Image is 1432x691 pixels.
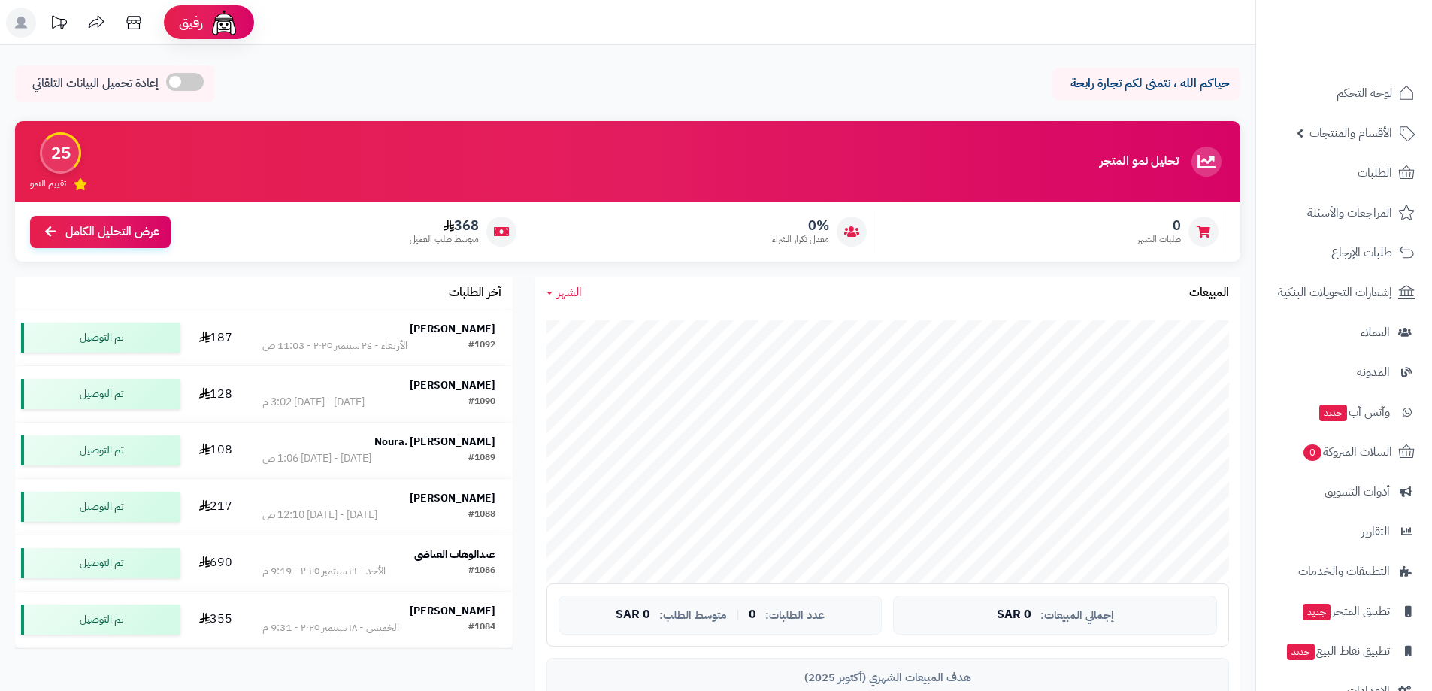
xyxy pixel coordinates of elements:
span: متوسط طلب العميل [410,233,479,246]
span: طلبات الشهر [1137,233,1181,246]
div: [DATE] - [DATE] 1:06 ص [262,451,371,466]
span: 0 [749,608,756,622]
strong: Noura. [PERSON_NAME] [374,434,495,450]
div: [DATE] - [DATE] 12:10 ص [262,508,377,523]
span: 368 [410,217,479,234]
span: رفيق [179,14,203,32]
span: تطبيق نقاط البيع [1285,641,1390,662]
div: الخميس - ١٨ سبتمبر ٢٠٢٥ - 9:31 م [262,620,399,635]
span: عرض التحليل الكامل [65,223,159,241]
td: 217 [186,479,245,535]
a: العملاء [1265,314,1423,350]
span: التقارير [1361,521,1390,542]
a: الشهر [546,284,582,302]
span: جديد [1303,604,1331,620]
span: معدل تكرار الشراء [772,233,829,246]
div: تم التوصيل [21,435,180,465]
p: حياكم الله ، نتمنى لكم تجارة رابحة [1064,75,1229,92]
div: الأربعاء - ٢٤ سبتمبر ٢٠٢٥ - 11:03 ص [262,338,407,353]
span: السلات المتروكة [1302,441,1392,462]
span: المدونة [1357,362,1390,383]
span: جديد [1319,405,1347,421]
strong: [PERSON_NAME] [410,377,495,393]
strong: [PERSON_NAME] [410,490,495,506]
span: التطبيقات والخدمات [1298,561,1390,582]
span: جديد [1287,644,1315,660]
div: تم التوصيل [21,379,180,409]
span: متوسط الطلب: [659,609,727,622]
img: logo-2.png [1330,41,1418,72]
span: العملاء [1361,322,1390,343]
div: #1088 [468,508,495,523]
div: تم التوصيل [21,323,180,353]
a: إشعارات التحويلات البنكية [1265,274,1423,311]
a: المراجعات والأسئلة [1265,195,1423,231]
span: 0 [1303,444,1321,461]
span: 0 SAR [616,608,650,622]
a: أدوات التسويق [1265,474,1423,510]
strong: [PERSON_NAME] [410,321,495,337]
div: هدف المبيعات الشهري (أكتوبر 2025) [559,670,1217,686]
div: #1084 [468,620,495,635]
span: وآتس آب [1318,402,1390,423]
a: الطلبات [1265,155,1423,191]
a: عرض التحليل الكامل [30,216,171,248]
a: تحديثات المنصة [40,8,77,41]
span: الطلبات [1358,162,1392,183]
a: طلبات الإرجاع [1265,235,1423,271]
span: الشهر [557,283,582,302]
div: تم التوصيل [21,548,180,578]
div: تم التوصيل [21,492,180,522]
span: لوحة التحكم [1337,83,1392,104]
span: طلبات الإرجاع [1331,242,1392,263]
a: السلات المتروكة0 [1265,434,1423,470]
td: 128 [186,366,245,422]
a: تطبيق نقاط البيعجديد [1265,633,1423,669]
span: 0 SAR [997,608,1031,622]
strong: عبدالوهاب العياضي [414,547,495,562]
td: 690 [186,535,245,591]
a: لوحة التحكم [1265,75,1423,111]
span: 0 [1137,217,1181,234]
h3: المبيعات [1189,286,1229,300]
td: 355 [186,592,245,647]
span: 0% [772,217,829,234]
div: #1089 [468,451,495,466]
a: التقارير [1265,514,1423,550]
div: الأحد - ٢١ سبتمبر ٢٠٢٥ - 9:19 م [262,564,386,579]
div: #1086 [468,564,495,579]
span: أدوات التسويق [1325,481,1390,502]
a: تطبيق المتجرجديد [1265,593,1423,629]
span: إعادة تحميل البيانات التلقائي [32,75,159,92]
span: الأقسام والمنتجات [1309,123,1392,144]
span: إشعارات التحويلات البنكية [1278,282,1392,303]
span: تطبيق المتجر [1301,601,1390,622]
td: 187 [186,310,245,365]
img: ai-face.png [209,8,239,38]
span: | [736,609,740,620]
span: عدد الطلبات: [765,609,825,622]
td: 108 [186,423,245,478]
a: التطبيقات والخدمات [1265,553,1423,589]
span: المراجعات والأسئلة [1307,202,1392,223]
h3: آخر الطلبات [449,286,501,300]
span: إجمالي المبيعات: [1040,609,1114,622]
div: [DATE] - [DATE] 3:02 م [262,395,365,410]
span: تقييم النمو [30,177,66,190]
div: #1092 [468,338,495,353]
div: #1090 [468,395,495,410]
strong: [PERSON_NAME] [410,603,495,619]
div: تم التوصيل [21,605,180,635]
h3: تحليل نمو المتجر [1100,155,1179,168]
a: المدونة [1265,354,1423,390]
a: وآتس آبجديد [1265,394,1423,430]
